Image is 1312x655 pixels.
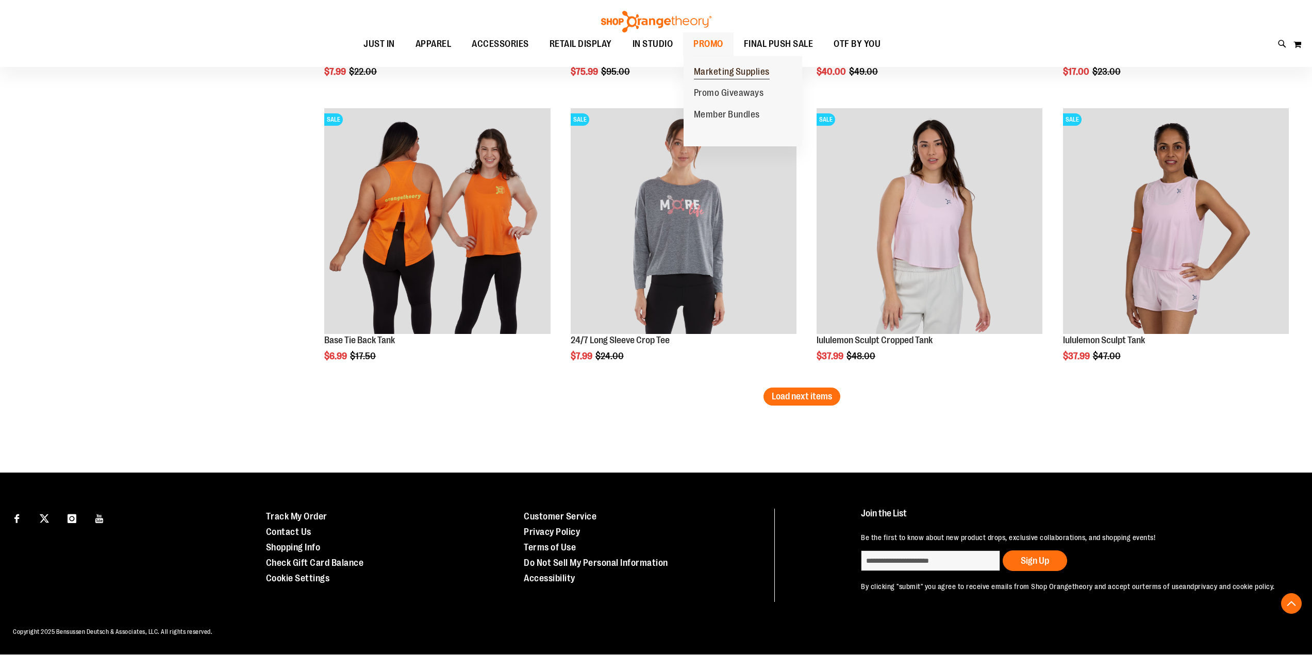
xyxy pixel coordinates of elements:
[849,66,879,77] span: $49.00
[324,66,347,77] span: $7.99
[684,56,802,146] ul: PROMO
[1063,351,1091,361] span: $37.99
[472,32,529,56] span: ACCESSORIES
[13,628,212,635] span: Copyright 2025 Bensussen Deutsch & Associates, LLC. All rights reserved.
[1021,556,1049,566] span: Sign Up
[566,103,802,388] div: product
[684,104,770,126] a: Member Bundles
[524,542,576,552] a: Terms of Use
[324,351,348,361] span: $6.99
[744,32,813,56] span: FINAL PUSH SALE
[324,108,550,334] img: Product image for Base Tie Back Tank
[539,32,622,56] a: RETAIL DISPLAY
[817,351,845,361] span: $37.99
[266,527,311,537] a: Contact Us
[63,509,81,527] a: Visit our Instagram page
[834,32,881,56] span: OTF BY YOU
[571,113,589,126] span: SALE
[861,532,1283,543] p: Be the first to know about new product drops, exclusive collaborations, and shopping events!
[1063,108,1289,334] img: Main Image of 1538347
[734,32,824,56] a: FINAL PUSH SALE
[600,11,713,32] img: Shop Orangetheory
[694,88,764,100] span: Promo Giveaways
[1063,335,1145,345] a: lululemon Sculpt Tank
[571,108,796,335] a: Product image for 24/7 Long Sleeve Crop TeeSALE
[763,388,840,406] button: Load next items
[1063,66,1091,77] span: $17.00
[571,335,670,345] a: 24/7 Long Sleeve Crop Tee
[1194,582,1275,591] a: privacy and cookie policy.
[817,108,1042,335] a: lululemon Sculpt Cropped TankSALE
[684,82,774,104] a: Promo Giveaways
[319,103,555,388] div: product
[266,573,330,583] a: Cookie Settings
[353,32,405,56] a: JUST IN
[266,511,327,522] a: Track My Order
[601,66,632,77] span: $95.00
[571,66,600,77] span: $75.99
[36,509,54,527] a: Visit our X page
[571,108,796,334] img: Product image for 24/7 Long Sleeve Crop Tee
[266,542,321,552] a: Shopping Info
[817,108,1042,334] img: lululemon Sculpt Cropped Tank
[1063,113,1082,126] span: SALE
[524,558,668,568] a: Do Not Sell My Personal Information
[694,109,760,122] span: Member Bundles
[861,550,1000,571] input: enter email
[350,351,377,361] span: $17.50
[524,573,575,583] a: Accessibility
[324,108,550,335] a: Product image for Base Tie Back TankSALE
[1003,550,1067,571] button: Sign Up
[633,32,673,56] span: IN STUDIO
[1093,351,1122,361] span: $47.00
[324,335,395,345] a: Base Tie Back Tank
[811,103,1048,388] div: product
[817,335,933,345] a: lululemon Sculpt Cropped Tank
[363,32,395,56] span: JUST IN
[846,351,877,361] span: $48.00
[694,66,770,79] span: Marketing Supplies
[861,509,1283,528] h4: Join the List
[8,509,26,527] a: Visit our Facebook page
[550,32,612,56] span: RETAIL DISPLAY
[1058,103,1294,388] div: product
[1281,593,1302,614] button: Back To Top
[1092,66,1122,77] span: $23.00
[524,527,580,537] a: Privacy Policy
[349,66,378,77] span: $22.00
[40,514,49,523] img: Twitter
[1063,108,1289,335] a: Main Image of 1538347SALE
[817,113,835,126] span: SALE
[772,391,832,401] span: Load next items
[91,509,109,527] a: Visit our Youtube page
[266,558,364,568] a: Check Gift Card Balance
[622,32,684,56] a: IN STUDIO
[823,32,891,56] a: OTF BY YOU
[595,351,625,361] span: $24.00
[861,581,1283,592] p: By clicking "submit" you agree to receive emails from Shop Orangetheory and accept our and
[817,66,848,77] span: $40.00
[683,32,734,56] a: PROMO
[684,61,780,83] a: Marketing Supplies
[1142,582,1183,591] a: terms of use
[461,32,539,56] a: ACCESSORIES
[693,32,723,56] span: PROMO
[571,351,594,361] span: $7.99
[524,511,596,522] a: Customer Service
[416,32,452,56] span: APPAREL
[324,113,343,126] span: SALE
[405,32,462,56] a: APPAREL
